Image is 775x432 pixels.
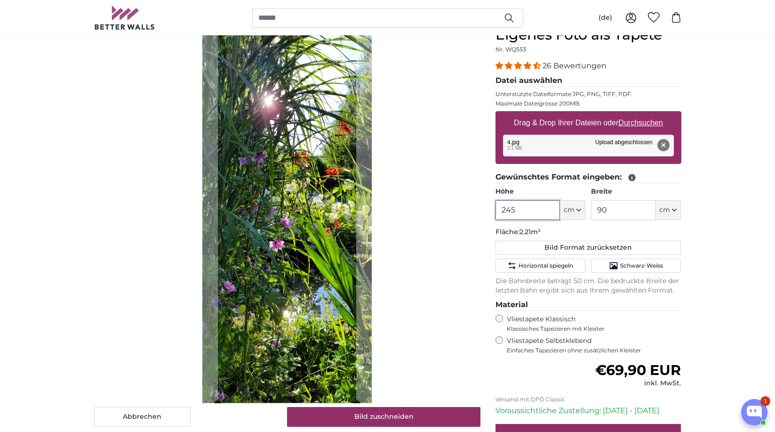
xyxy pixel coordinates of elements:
span: Klassisches Tapezieren mit Kleister [507,325,673,333]
button: Bild Format zurücksetzen [495,241,681,255]
legend: Material [495,299,681,311]
button: cm [560,200,585,220]
button: Horizontal spiegeln [495,259,585,273]
p: Voraussichtliche Zustellung: [DATE] - [DATE] [495,405,681,416]
div: inkl. MwSt. [595,379,681,388]
label: Vliestapete Klassisch [507,315,673,333]
button: Abbrechen [94,407,191,427]
legend: Gewünschtes Format eingeben: [495,171,681,183]
p: Fläche: [495,228,681,237]
p: Maximale Dateigrösse 200MB. [495,100,681,107]
span: 2.21m² [519,228,541,236]
u: Durchsuchen [618,119,663,127]
span: Nr. WQ553 [495,46,526,53]
span: cm [564,205,575,215]
label: Drag & Drop Ihrer Dateien oder [510,114,667,132]
div: 1 [760,396,770,406]
img: Betterwalls [94,6,155,30]
p: Die Bahnbreite beträgt 50 cm. Die bedruckte Breite der letzten Bahn ergibt sich aus Ihrem gewählt... [495,277,681,295]
p: Versand mit DPD Classic [495,396,681,403]
legend: Datei auswählen [495,75,681,87]
label: Höhe [495,187,585,196]
button: Open chatbox [741,399,767,425]
button: Schwarz-Weiss [591,259,681,273]
span: 26 Bewertungen [543,61,607,70]
button: (de) [591,9,620,26]
span: €69,90 EUR [595,361,681,379]
span: Schwarz-Weiss [620,262,663,269]
span: cm [659,205,670,215]
label: Vliestapete Selbstklebend [507,336,681,354]
p: Unterstützte Dateiformate JPG, PNG, TIFF, PDF. [495,90,681,98]
span: 4.54 stars [495,61,543,70]
span: Horizontal spiegeln [519,262,573,269]
button: Bild zuschneiden [287,407,480,427]
button: cm [655,200,681,220]
span: Einfaches Tapezieren ohne zusätzlichen Kleister [507,347,681,354]
label: Breite [591,187,681,196]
